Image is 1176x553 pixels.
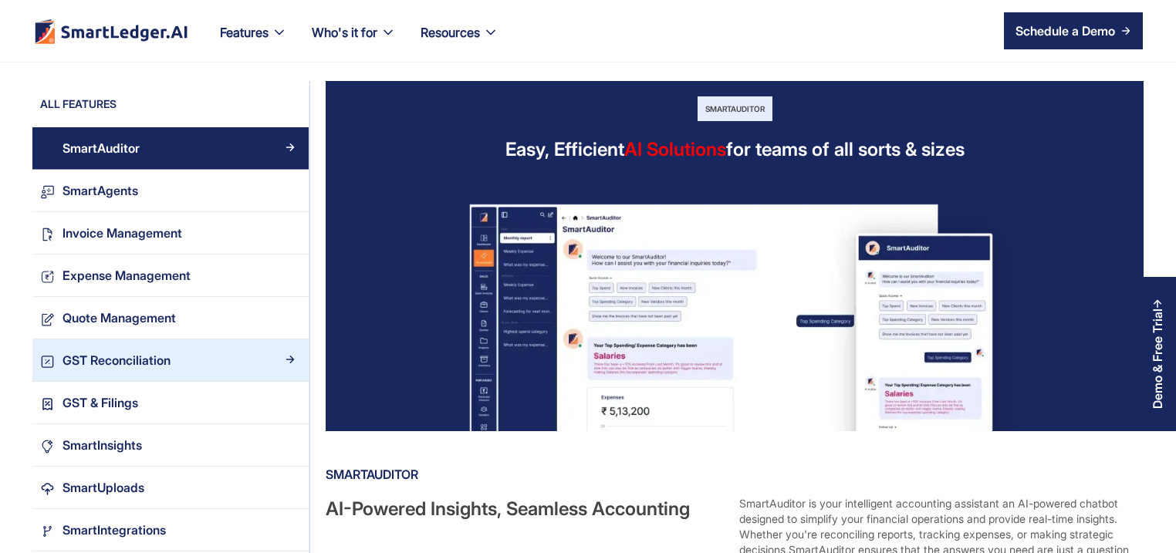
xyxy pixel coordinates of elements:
div: Schedule a Demo [1015,22,1115,40]
a: SmartInsightsArrow Right Blue [32,424,309,467]
div: SmartUploads [63,477,144,498]
div: GST Reconciliation [63,350,171,371]
a: Invoice ManagementArrow Right Blue [32,212,309,255]
a: home [33,19,189,44]
div: Expense Management [63,265,191,286]
img: Arrow Right Blue [286,482,295,491]
img: Arrow Right Blue [286,312,295,322]
img: Arrow Right Blue [286,228,295,237]
div: GST & Filings [63,393,138,413]
a: SmartUploadsArrow Right Blue [32,467,309,509]
img: Arrow Right Blue [286,143,295,152]
div: Quote Management [63,308,176,329]
img: Arrow Right Blue [286,185,295,194]
img: footer logo [33,19,189,44]
img: Arrow Right Blue [286,355,295,364]
img: Arrow Right Blue [286,524,295,534]
div: Resources [408,22,511,62]
img: arrow right icon [1121,26,1130,35]
div: SmartAuditor [326,462,1141,487]
div: Who's it for [312,22,377,43]
div: Invoice Management [63,223,182,244]
div: SmartAgents [63,180,138,201]
a: Schedule a Demo [1004,12,1143,49]
a: SmartIntegrationsArrow Right Blue [32,509,309,551]
div: Easy, Efficient for teams of all sorts & sizes [505,137,965,162]
a: Quote ManagementArrow Right Blue [32,297,309,339]
img: Arrow Right Blue [286,440,295,449]
img: Arrow Right Blue [286,270,295,279]
div: SmartIntegrations [63,520,166,541]
a: Expense ManagementArrow Right Blue [32,255,309,297]
div: Features [208,22,299,62]
div: Who's it for [299,22,408,62]
div: SmartAuditor [698,96,772,121]
a: SmartAgentsArrow Right Blue [32,170,309,212]
div: SmartAuditor [63,138,140,159]
span: AI Solutions [624,138,726,160]
div: SmartInsights [63,435,142,456]
div: Features [220,22,269,43]
div: Demo & Free Trial [1151,309,1164,409]
img: Arrow Right Blue [286,397,295,406]
div: Resources [421,22,480,43]
a: GST & FilingsArrow Right Blue [32,382,309,424]
a: SmartAuditorArrow Right Blue [32,127,309,170]
a: GST ReconciliationArrow Right Blue [32,339,309,382]
div: ALL FEATURES [32,96,309,120]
